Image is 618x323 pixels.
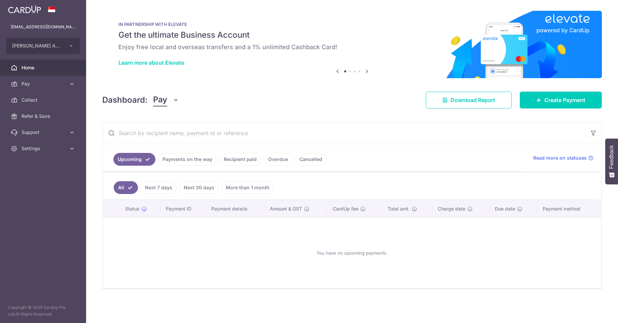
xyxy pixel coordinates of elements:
[264,153,292,166] a: Overdue
[118,43,586,51] h6: Enjoy free local and overseas transfers and a 1% unlimited Cashback Card!
[520,92,602,108] a: Create Payment
[22,129,66,136] span: Support
[113,153,155,166] a: Upcoming
[141,181,177,194] a: Next 7 days
[609,145,615,169] span: Feedback
[22,80,66,87] span: Pay
[495,205,515,212] span: Due date
[102,94,148,106] h4: Dashboard:
[102,11,602,78] img: Renovation banner
[179,181,219,194] a: Next 30 days
[438,205,465,212] span: Charge date
[388,205,410,212] span: Total amt.
[533,155,587,161] span: Read more on statuses
[118,30,586,40] h5: Get the ultimate Business Account
[111,223,593,283] div: You have no upcoming payments.
[426,92,512,108] a: Download Report
[153,94,167,106] span: Pay
[206,200,265,218] th: Payment details
[295,153,327,166] a: Cancelled
[219,153,261,166] a: Recipient paid
[160,200,206,218] th: Payment ID
[114,181,138,194] a: All
[333,205,358,212] span: CardUp fee
[22,145,66,152] span: Settings
[22,113,66,120] span: Refer & Save
[125,205,140,212] span: Status
[8,5,41,13] img: CardUp
[22,64,66,71] span: Home
[153,94,179,106] button: Pay
[103,122,585,144] input: Search by recipient name, payment id or reference
[12,42,62,49] span: [PERSON_NAME] ASSOCIATES PTE LTD
[533,155,593,161] a: Read more on statuses
[118,59,184,66] a: Learn more about Elevate
[221,181,274,194] a: More than 1 month
[537,200,601,218] th: Payment method
[270,205,302,212] span: Amount & GST
[6,38,80,54] button: [PERSON_NAME] ASSOCIATES PTE LTD
[11,24,75,30] p: [EMAIL_ADDRESS][DOMAIN_NAME]
[158,153,217,166] a: Payments on the way
[544,96,585,104] span: Create Payment
[450,96,495,104] span: Download Report
[22,97,66,103] span: Collect
[118,22,586,27] p: IN PARTNERSHIP WITH ELEVATE
[605,138,618,184] button: Feedback - Show survey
